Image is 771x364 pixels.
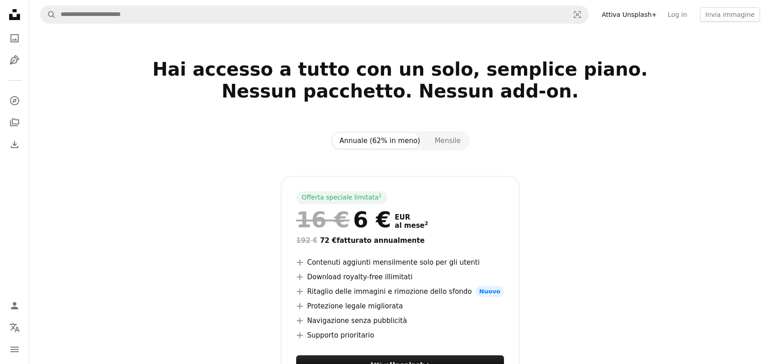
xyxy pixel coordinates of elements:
[5,135,24,154] a: Cronologia download
[5,113,24,132] a: Collezioni
[5,51,24,69] a: Illustrazioni
[663,7,693,22] a: Log in
[476,286,504,297] span: Nuovo
[296,257,504,268] li: Contenuti aggiunti mensilmente solo per gli utenti
[107,58,694,124] h2: Hai accesso a tutto con un solo, semplice piano. Nessun pacchetto. Nessun add-on.
[5,29,24,47] a: Foto
[425,220,428,226] sup: 2
[5,340,24,359] button: Menu
[296,330,504,341] li: Supporto prioritario
[596,7,662,22] a: Attiva Unsplash+
[423,221,430,230] a: 2
[395,213,428,221] span: EUR
[296,315,504,326] li: Navigazione senza pubblicità
[566,6,588,23] button: Ricerca visiva
[41,6,56,23] button: Cerca su Unsplash
[296,286,504,297] li: Ritaglio delle immagini e rimozione dello sfondo
[377,193,384,202] a: 1
[296,236,318,245] span: 192 €
[296,301,504,312] li: Protezione legale migliorata
[5,297,24,315] a: Accedi / Registrati
[40,5,589,24] form: Trova visual in tutto il sito
[5,318,24,337] button: Lingua
[332,133,427,149] button: Annuale (62% in meno)
[296,208,391,231] div: 6 €
[395,221,428,230] span: al mese
[296,272,504,282] li: Download royalty-free illimitati
[700,7,760,22] button: Invia immagine
[5,92,24,110] a: Esplora
[427,133,468,149] button: Mensile
[5,5,24,26] a: Home — Unsplash
[296,235,504,246] div: 72 € fatturato annualmente
[379,193,382,198] sup: 1
[296,191,387,204] div: Offerta speciale limitata
[296,208,350,231] span: 16 €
